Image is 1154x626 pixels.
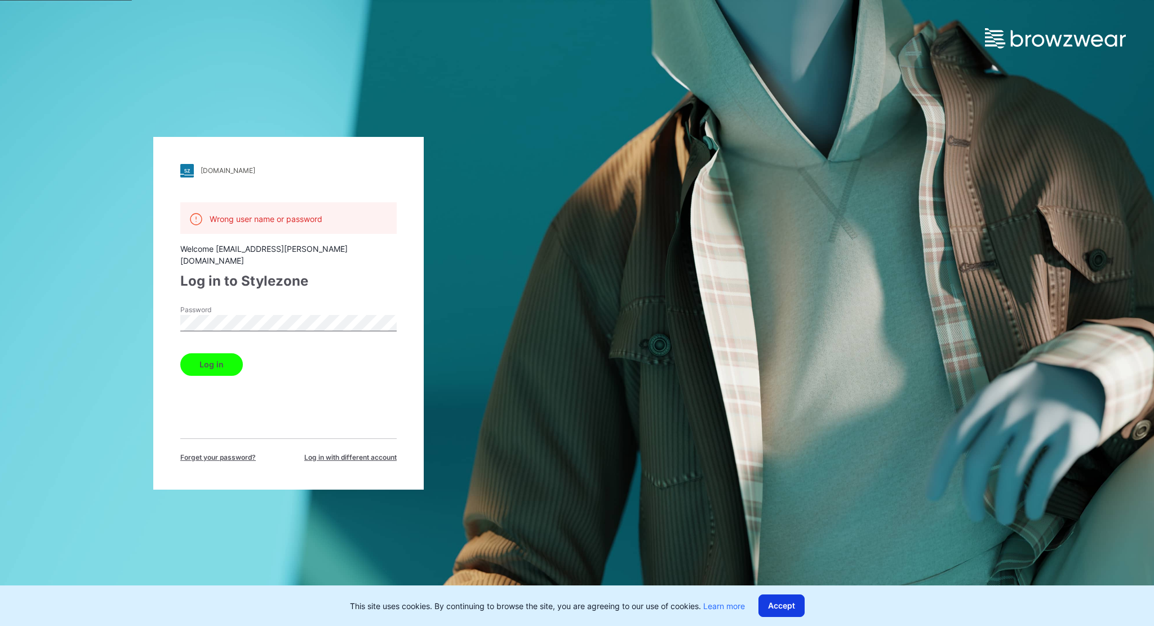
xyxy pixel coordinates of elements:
p: This site uses cookies. By continuing to browse the site, you are agreeing to our use of cookies. [350,600,745,612]
div: Log in to Stylezone [180,271,397,291]
button: Log in [180,353,243,376]
span: Forget your password? [180,452,256,463]
label: Password [180,305,259,315]
img: alert.76a3ded3c87c6ed799a365e1fca291d4.svg [189,212,203,226]
span: Log in with different account [304,452,397,463]
a: [DOMAIN_NAME] [180,164,397,177]
div: [DOMAIN_NAME] [201,166,255,175]
p: Wrong user name or password [210,213,322,225]
button: Accept [758,594,805,617]
img: browzwear-logo.e42bd6dac1945053ebaf764b6aa21510.svg [985,28,1126,48]
a: Learn more [703,601,745,611]
div: Welcome [EMAIL_ADDRESS][PERSON_NAME][DOMAIN_NAME] [180,243,397,267]
img: stylezone-logo.562084cfcfab977791bfbf7441f1a819.svg [180,164,194,177]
